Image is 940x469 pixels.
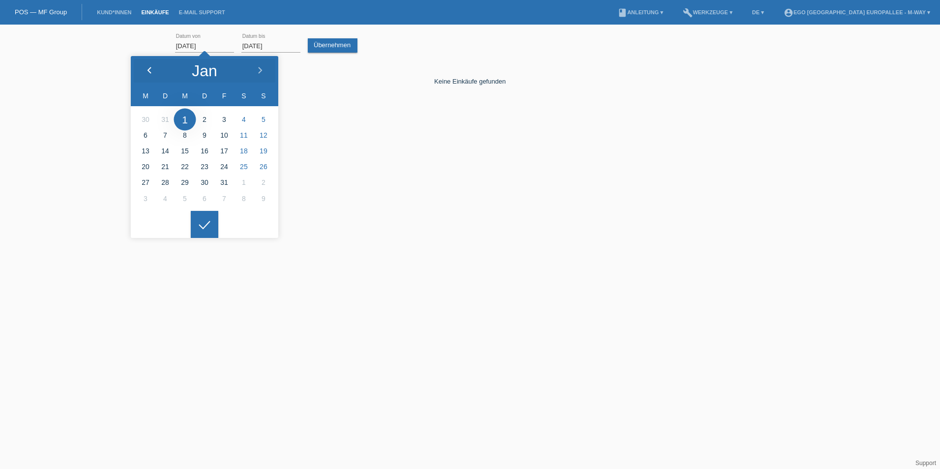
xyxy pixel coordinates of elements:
div: Jan [192,63,217,79]
a: Kund*innen [92,9,136,15]
i: account_circle [784,8,793,18]
div: Keine Einkäufe gefunden [175,63,765,85]
a: POS — MF Group [15,8,67,16]
i: build [683,8,693,18]
a: bookAnleitung ▾ [613,9,668,15]
a: DE ▾ [747,9,769,15]
a: E-Mail Support [174,9,230,15]
a: buildWerkzeuge ▾ [678,9,737,15]
a: Support [915,460,936,467]
a: account_circleEGO [GEOGRAPHIC_DATA] Europallee - m-way ▾ [779,9,935,15]
i: book [617,8,627,18]
a: Übernehmen [308,38,357,53]
a: Einkäufe [136,9,174,15]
